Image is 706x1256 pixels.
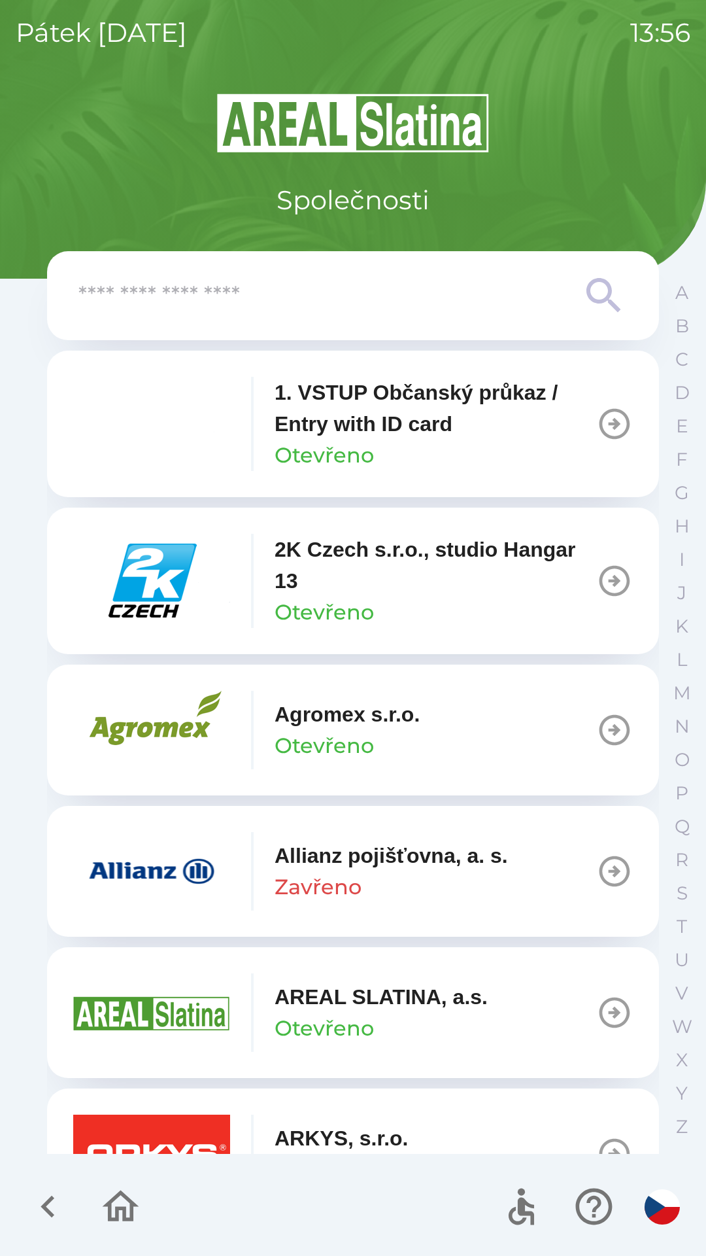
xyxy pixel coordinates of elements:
img: Logo [47,92,659,154]
button: O [665,743,698,776]
p: P [675,782,688,805]
button: Y [665,1077,698,1110]
button: V [665,977,698,1010]
button: Agromex s.r.o.Otevřeno [47,665,659,795]
p: Otevřeno [275,1013,374,1044]
p: C [675,348,688,371]
p: pátek [DATE] [16,13,187,52]
button: K [665,610,698,643]
p: G [675,481,689,504]
p: Otevřeno [275,730,374,761]
button: F [665,443,698,476]
button: R [665,843,698,877]
button: B [665,309,698,343]
button: AREAL SLATINA, a.s.Otevřeno [47,947,659,1078]
button: 1. VSTUP Občanský průkaz / Entry with ID cardOtevřeno [47,351,659,497]
p: Otevřeno [275,597,374,628]
button: P [665,776,698,810]
p: B [675,315,689,338]
p: D [675,381,690,404]
button: C [665,343,698,376]
p: 2K Czech s.r.o., studio Hangar 13 [275,534,596,597]
img: 46855577-05aa-44e5-9e88-426d6f140dc0.png [73,542,230,620]
button: W [665,1010,698,1043]
img: f3415073-8ef0-49a2-9816-fbbc8a42d535.png [73,832,230,911]
p: AREAL SLATINA, a.s. [275,981,488,1013]
button: N [665,710,698,743]
p: X [676,1049,688,1072]
button: L [665,643,698,676]
img: 79c93659-7a2c-460d-85f3-2630f0b529cc.png [73,385,230,463]
img: aad3f322-fb90-43a2-be23-5ead3ef36ce5.png [73,973,230,1052]
p: Agromex s.r.o. [275,699,420,730]
p: K [675,615,688,638]
button: X [665,1043,698,1077]
p: M [673,682,691,705]
button: J [665,576,698,610]
img: 33c739ec-f83b-42c3-a534-7980a31bd9ae.png [73,691,230,769]
p: J [677,582,686,604]
button: T [665,910,698,943]
p: A [675,281,688,304]
button: M [665,676,698,710]
button: H [665,510,698,543]
button: S [665,877,698,910]
button: E [665,410,698,443]
p: O [675,748,690,771]
p: R [675,848,688,871]
button: 2K Czech s.r.o., studio Hangar 13Otevřeno [47,508,659,654]
p: Q [675,815,690,838]
img: 5feb7022-72b1-49ea-9745-3ad821b03008.png [73,1115,230,1193]
p: L [677,648,687,671]
button: A [665,276,698,309]
p: Z [676,1115,688,1138]
p: V [675,982,688,1005]
p: 1. VSTUP Občanský průkaz / Entry with ID card [275,377,596,440]
button: ARKYS, s.r.o.Otevřeno [47,1089,659,1219]
p: H [675,515,690,538]
button: D [665,376,698,410]
p: S [677,882,688,905]
button: Allianz pojišťovna, a. s.Zavřeno [47,806,659,937]
p: F [676,448,688,471]
p: Allianz pojišťovna, a. s. [275,840,508,871]
p: 13:56 [630,13,690,52]
p: U [675,949,689,971]
p: E [676,415,688,438]
p: Zavřeno [275,871,361,903]
img: cs flag [645,1189,680,1225]
button: U [665,943,698,977]
p: I [679,548,684,571]
button: Z [665,1110,698,1143]
p: Společnosti [277,181,429,220]
p: Otevřeno [275,440,374,471]
p: W [672,1015,692,1038]
p: ARKYS, s.r.o. [275,1123,409,1154]
p: N [675,715,690,738]
p: Y [676,1082,688,1105]
button: I [665,543,698,576]
button: G [665,476,698,510]
button: Q [665,810,698,843]
p: T [677,915,687,938]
